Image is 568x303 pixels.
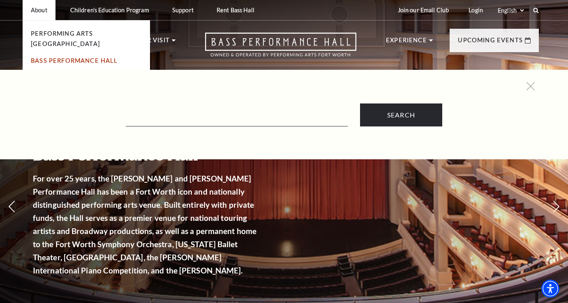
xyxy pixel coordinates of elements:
[541,280,559,298] div: Accessibility Menu
[360,103,442,126] input: Submit button
[458,35,523,50] p: Upcoming Events
[31,57,118,64] a: Bass Performance Hall
[386,35,427,50] p: Experience
[175,32,386,65] a: Open this option
[70,7,149,14] p: Children's Education Program
[172,7,194,14] p: Support
[126,110,348,126] input: Text field
[31,30,100,47] a: Performing Arts [GEOGRAPHIC_DATA]
[33,174,256,275] strong: For over 25 years, the [PERSON_NAME] and [PERSON_NAME] Performance Hall has been a Fort Worth ico...
[496,7,525,14] select: Select:
[217,7,254,14] p: Rent Bass Hall
[31,7,47,14] p: About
